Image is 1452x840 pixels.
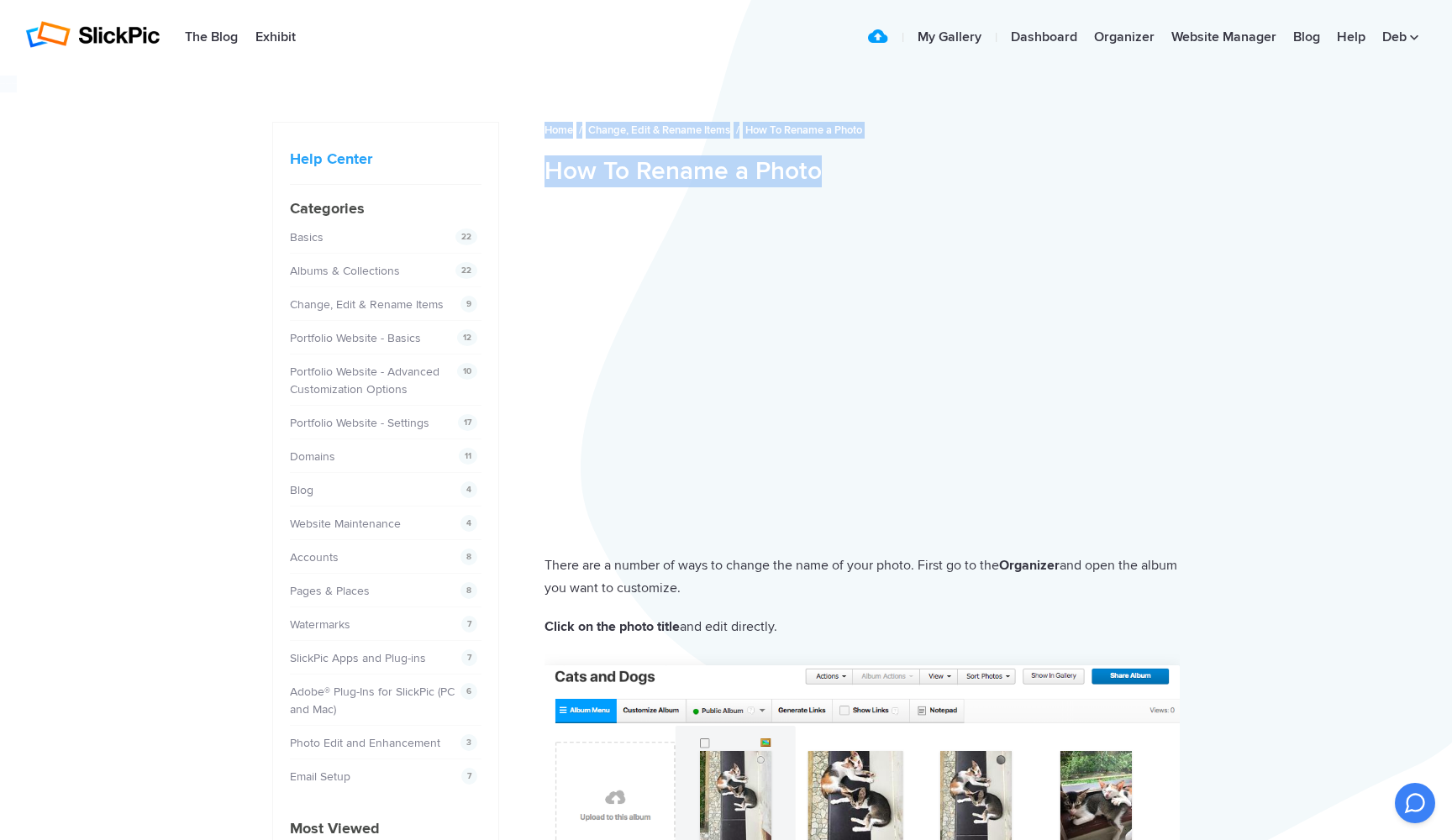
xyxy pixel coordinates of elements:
[461,649,477,666] span: 7
[290,617,350,632] a: Watermarks
[290,365,439,396] a: Portfolio Website - Advanced Customization Options
[544,123,573,137] a: Home
[290,264,400,278] a: Albums & Collections
[290,416,429,430] a: Portfolio Website - Settings
[460,549,477,565] span: 8
[460,734,477,751] span: 3
[290,517,401,531] a: Website Maintenance
[290,736,440,750] a: Photo Edit and Enhancement
[290,449,335,464] a: Domains
[460,481,477,498] span: 4
[290,584,370,598] a: Pages & Places
[459,448,477,465] span: 11
[461,616,477,633] span: 7
[544,201,1180,531] iframe: 13 How To Rename A Photo
[290,331,421,345] a: Portfolio Website - Basics
[290,230,324,244] a: Basics
[579,123,582,137] span: /
[544,554,1180,599] p: There are a number of ways to change the name of your photo. First go to the and open the album y...
[460,582,477,599] span: 8
[290,651,426,665] a: SlickPic Apps and Plug-ins
[290,197,481,220] h4: Categories
[457,329,477,346] span: 12
[736,123,739,137] span: /
[290,297,444,312] a: Change, Edit & Rename Items
[455,262,477,279] span: 22
[290,817,481,840] h4: Most Viewed
[588,123,730,137] a: Change, Edit & Rename Items
[458,414,477,431] span: 17
[745,123,862,137] span: How To Rename a Photo
[290,685,455,717] a: Adobe® Plug-Ins for SlickPic (PC and Mac)
[544,155,1180,187] h1: How To Rename a Photo
[290,550,339,564] a: Accounts
[460,296,477,312] span: 9
[290,150,372,168] a: Help Center
[544,616,1180,638] p: and edit directly.
[460,683,477,700] span: 6
[290,483,313,497] a: Blog
[455,228,477,245] span: 22
[544,618,616,635] strong: Click on the
[999,557,1060,574] strong: Organizer
[461,768,477,785] span: 7
[619,618,680,635] strong: photo title
[290,769,350,784] a: Email Setup
[457,363,477,380] span: 10
[460,515,477,532] span: 4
